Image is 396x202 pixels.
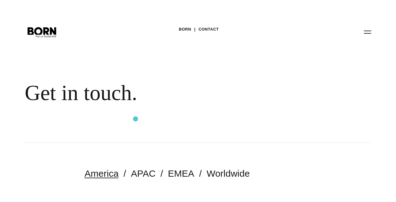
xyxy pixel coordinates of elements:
a: EMEA [168,168,194,179]
a: Contact [199,25,219,34]
a: BORN [179,25,191,34]
a: America [84,168,118,179]
button: Open [360,25,375,38]
a: Worldwide [207,168,250,179]
a: APAC [131,168,155,179]
div: Get in touch. [25,80,371,106]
